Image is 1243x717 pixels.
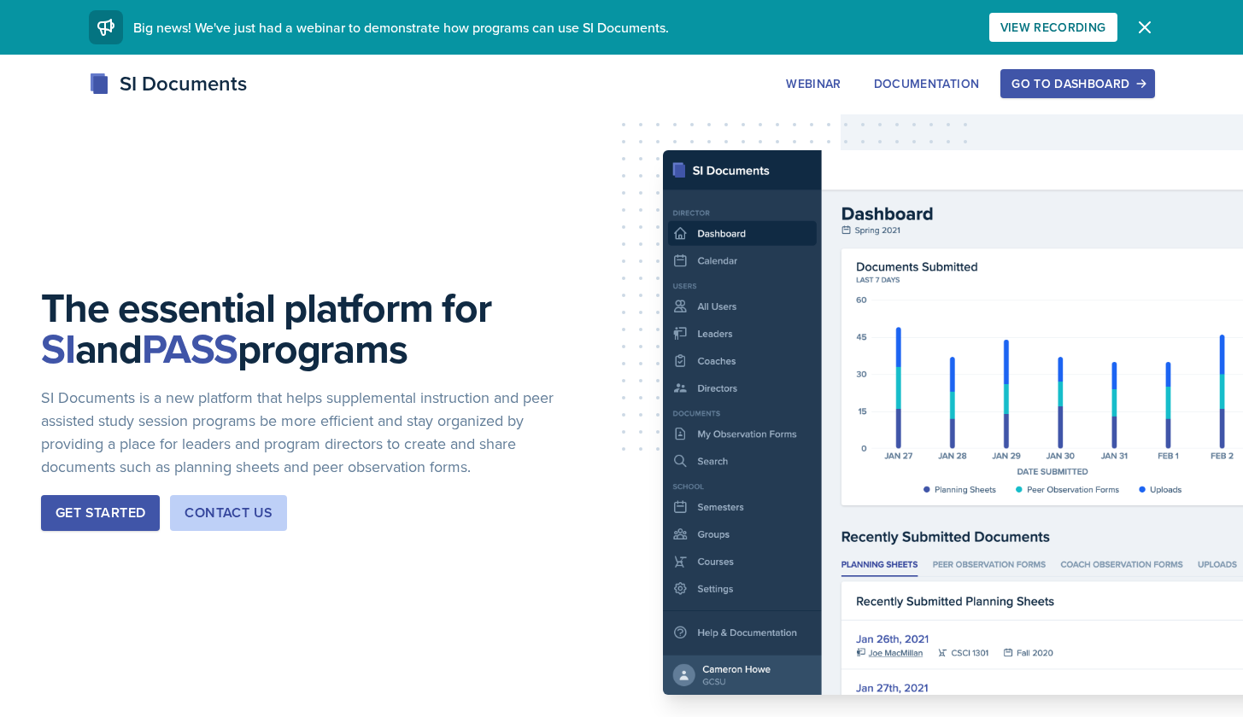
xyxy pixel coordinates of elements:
button: View Recording [989,13,1117,42]
div: View Recording [1000,20,1106,34]
button: Webinar [775,69,852,98]
div: Get Started [56,503,145,523]
button: Documentation [863,69,991,98]
button: Get Started [41,495,160,531]
div: Go to Dashboard [1011,77,1143,90]
button: Go to Dashboard [1000,69,1154,98]
span: Big news! We've just had a webinar to demonstrate how programs can use SI Documents. [133,18,669,37]
div: Contact Us [185,503,273,523]
div: Documentation [874,77,980,90]
button: Contact Us [170,495,287,531]
div: SI Documents [89,68,247,99]
div: Webinar [786,77,841,90]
